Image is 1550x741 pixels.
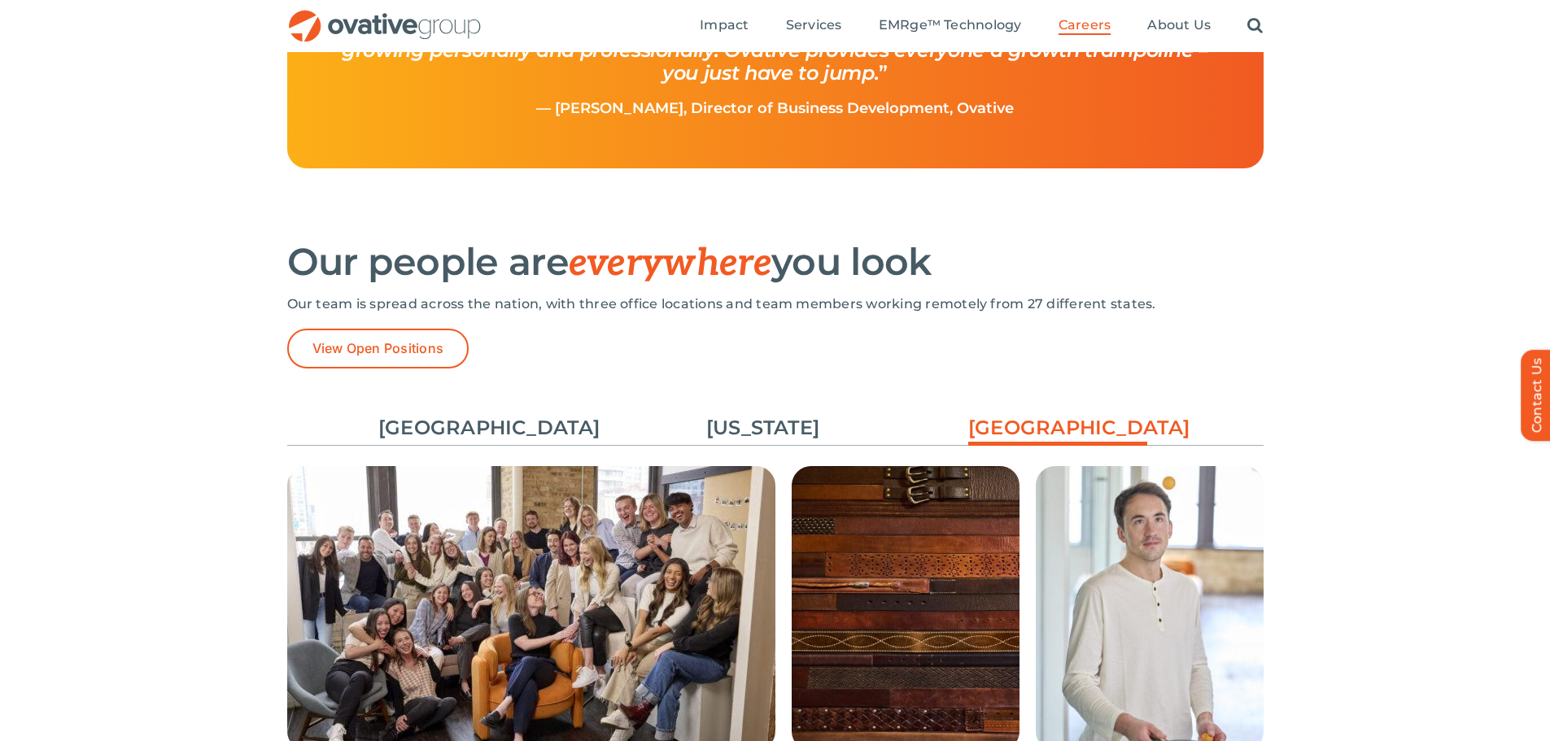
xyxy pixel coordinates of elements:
[287,242,1264,284] h2: Our people are you look
[569,241,771,286] span: everywhere
[700,17,749,35] a: Impact
[312,341,444,356] span: View Open Positions
[1147,17,1211,35] a: About Us
[786,17,842,33] span: Services
[879,17,1022,35] a: EMRge™ Technology
[325,101,1225,117] p: — [PERSON_NAME], Director of Business Development, Ovative
[378,414,557,442] a: [GEOGRAPHIC_DATA]
[879,17,1022,33] span: EMRge™ Technology
[1247,17,1263,35] a: Search
[1059,17,1111,33] span: Careers
[786,17,842,35] a: Services
[287,406,1264,450] ul: Post Filters
[968,414,1147,450] a: [GEOGRAPHIC_DATA]
[1059,17,1111,35] a: Careers
[287,296,1264,312] p: Our team is spread across the nation, with three office locations and team members working remote...
[1147,17,1211,33] span: About Us
[700,17,749,33] span: Impact
[287,329,469,368] a: View Open Positions
[287,8,482,24] a: OG_Full_horizontal_RGB
[674,414,853,442] a: [US_STATE]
